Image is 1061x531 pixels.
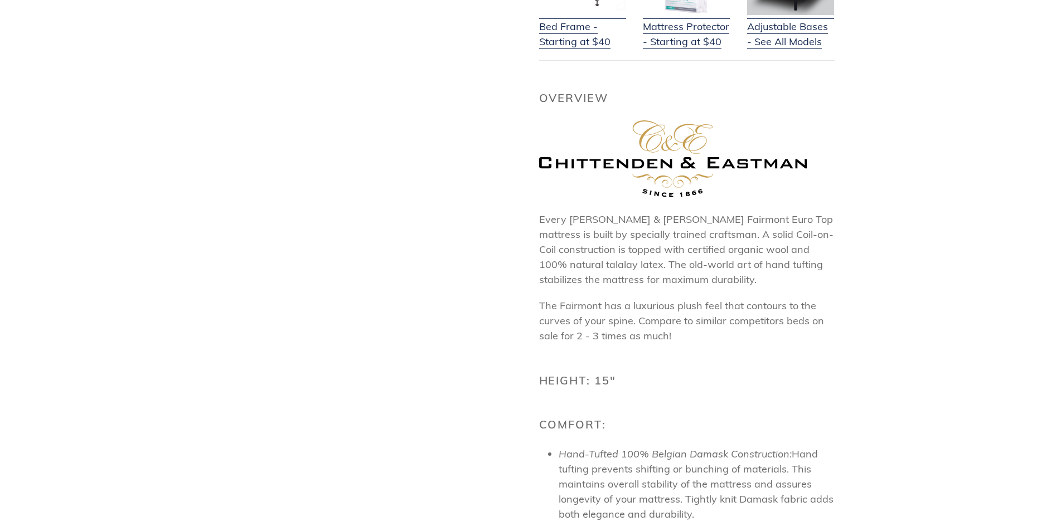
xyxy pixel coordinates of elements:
span: Hand tufting prevents shifting or bunching of materials. This maintains overall stability of the ... [559,447,834,520]
a: Bed Frame - Starting at $40 [539,5,626,49]
h2: Overview [539,91,835,105]
h2: Comfort: [539,418,835,431]
span: The Fairmont has a luxurious plush feel that contours to the curves of your spine. Compare to sim... [539,299,824,342]
a: Mattress Protector - Starting at $40 [643,5,730,49]
em: Hand-Tufted 100% Belgian Damask Construction: [559,447,792,460]
h2: Height: 15" [539,374,835,387]
span: Every [PERSON_NAME] & [PERSON_NAME] Fairmont Euro Top mattress is built by specially trained craf... [539,213,834,286]
a: Adjustable Bases - See All Models [747,5,834,49]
